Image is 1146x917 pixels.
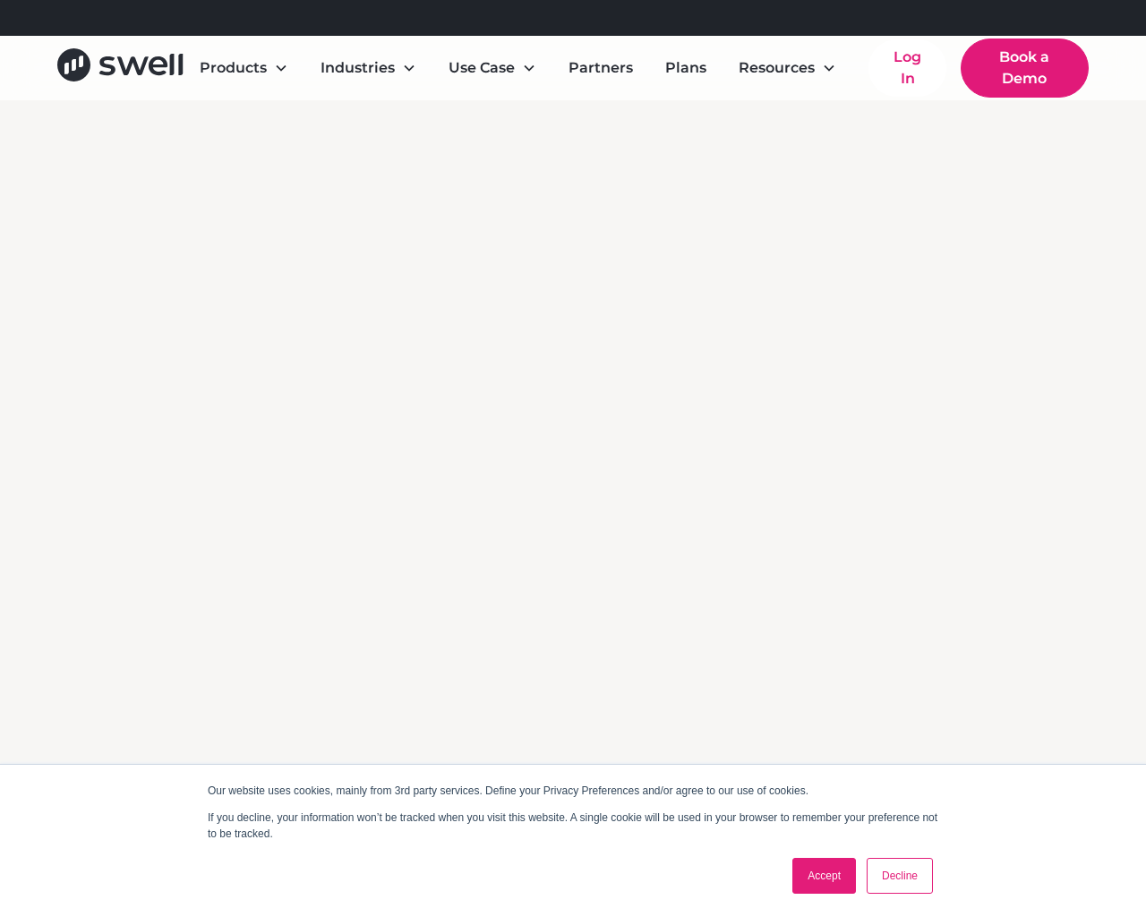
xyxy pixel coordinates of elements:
a: Log In [868,39,946,97]
a: Decline [867,858,933,894]
a: Book a Demo [961,39,1089,98]
div: Use Case [434,50,551,86]
div: Resources [724,50,851,86]
a: home [57,48,185,89]
div: Products [200,57,267,79]
div: Products [185,50,303,86]
div: Use Case [449,57,515,79]
a: Plans [651,50,721,86]
p: Our website uses cookies, mainly from 3rd party services. Define your Privacy Preferences and/or ... [208,783,938,799]
p: If you decline, your information won’t be tracked when you visit this website. A single cookie wi... [208,810,938,842]
div: Resources [739,57,815,79]
div: Industries [306,50,431,86]
a: Accept [792,858,856,894]
div: Industries [321,57,395,79]
a: Partners [554,50,647,86]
